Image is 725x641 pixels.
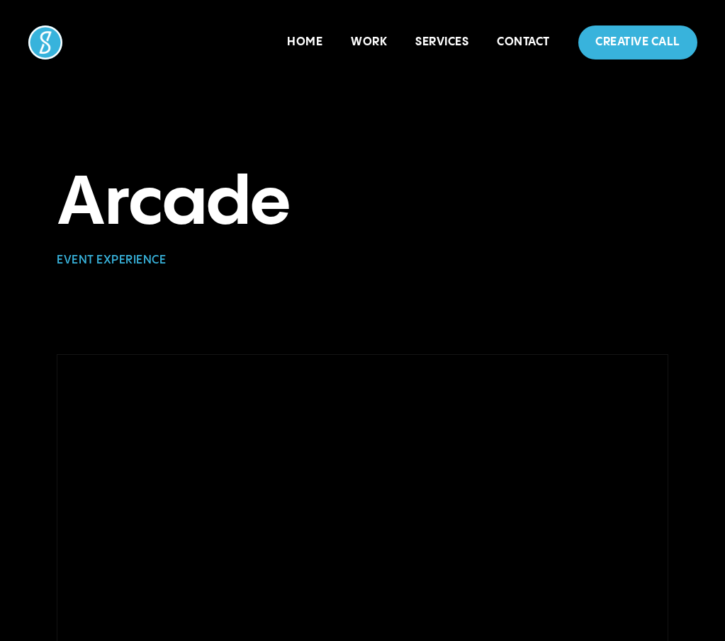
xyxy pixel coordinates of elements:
[287,36,322,48] a: Home
[351,36,387,48] a: Work
[57,252,166,269] p: Event Experience
[497,36,550,48] a: Contact
[415,36,468,48] a: Services
[57,170,668,238] h1: Arcade
[595,34,680,51] p: Creative Call
[28,25,62,59] img: Socialure Logo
